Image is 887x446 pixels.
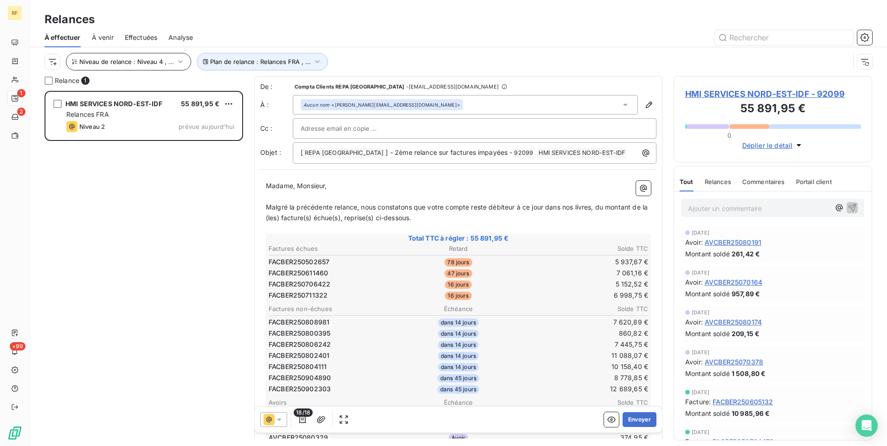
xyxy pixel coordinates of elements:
span: 2 [17,108,26,116]
div: grid [45,91,243,446]
span: 0 [727,132,731,139]
span: [DATE] [692,230,709,236]
th: Solde TTC [522,304,649,314]
label: À : [260,100,293,109]
span: AVCBER25070378 [705,357,763,367]
span: dans 14 jours [438,341,479,349]
span: 1 [17,89,26,97]
span: Tout [680,178,694,185]
span: 78 jours [444,258,472,267]
span: FACBER250711322 [269,291,328,300]
span: dans 45 jours [437,385,479,394]
span: prévue aujourd’hui [179,123,234,130]
span: ] - 2ème relance sur factures impayées - [386,148,512,156]
span: Compta Clients REPA [GEOGRAPHIC_DATA] [295,84,405,89]
button: Plan de relance : Relances FRA , ... [197,53,328,70]
td: FACBER250806242 [268,339,394,350]
span: dans 14 jours [438,363,479,371]
td: 860,82 € [522,328,649,338]
td: 10 158,40 € [522,362,649,372]
span: Montant soldé [685,369,730,378]
span: Total TTC à régler : 55 891,95 € [267,234,649,243]
img: Logo LeanPay [7,426,22,440]
span: Avoir : [685,357,703,367]
span: HMI SERVICES NORD-EST-IDF [65,100,162,108]
td: 6 998,75 € [522,290,649,300]
span: 1 508,80 € [732,369,766,378]
td: 5 152,52 € [522,279,649,289]
span: HMI SERVICES NORD-EST-IDF [537,148,626,159]
td: 11 088,07 € [522,350,649,361]
span: - [EMAIL_ADDRESS][DOMAIN_NAME] [406,84,499,89]
span: [ [301,148,303,156]
td: 12 689,65 € [522,384,649,394]
td: 7 620,89 € [522,317,649,327]
span: Commentaires [742,178,785,185]
span: 1 [81,76,90,85]
td: 374,95 € [522,433,649,443]
input: Rechercher [714,30,854,45]
span: Avoir : [685,277,703,287]
span: Montant soldé [685,289,730,299]
td: 7 061,16 € [522,268,649,278]
em: Aucun nom [303,102,329,108]
span: Plan de relance : Relances FRA , ... [210,58,311,65]
span: 16 jours [445,292,471,300]
th: Factures échues [268,244,394,254]
span: Malgré la précédente relance, nous constatons que votre compte reste débiteur à ce jour dans nos ... [266,203,649,222]
span: dans 14 jours [438,330,479,338]
div: <[PERSON_NAME][EMAIL_ADDRESS][DOMAIN_NAME]> [303,102,460,108]
span: 209,15 € [732,329,759,338]
th: Solde TTC [522,398,649,408]
span: 10 985,96 € [732,408,770,418]
span: 18/18 [294,408,313,417]
td: 7 445,75 € [522,339,649,350]
td: FACBER250904890 [268,373,394,383]
td: 8 778,85 € [522,373,649,383]
span: Relances [705,178,731,185]
div: Open Intercom Messenger [855,414,878,437]
button: Déplier le détail [739,140,807,151]
td: FACBER250800395 [268,328,394,338]
span: Madame, Monsieur, [266,182,327,190]
th: Échéance [395,398,521,408]
span: dans 45 jours [437,374,479,382]
span: Avoir : [685,237,703,247]
input: Adresse email en copie ... [301,121,400,135]
span: Montant soldé [685,408,730,418]
span: Relance [55,76,79,85]
th: Factures non-échues [268,304,394,314]
span: À effectuer [45,33,81,42]
span: FACBER250502657 [269,257,329,267]
th: Solde TTC [522,244,649,254]
th: Retard [395,244,521,254]
span: dans 14 jours [438,352,479,360]
h3: 55 891,95 € [685,100,861,119]
span: Analyse [168,33,193,42]
td: FACBER250902303 [268,384,394,394]
th: Échéance [395,304,521,314]
span: [DATE] [692,429,709,435]
span: Objet : [260,148,281,156]
span: AVCBER25080174 [705,317,762,327]
span: 92099 [513,148,534,159]
span: FACBER250605132 [713,397,773,407]
span: Montant soldé [685,329,730,338]
div: RF [7,6,22,20]
span: Relances FRA [66,110,109,118]
span: 261,42 € [732,249,760,259]
span: Facture : [685,397,711,407]
span: Déplier le détail [742,140,793,150]
span: [DATE] [692,310,709,315]
span: Niveau de relance : Niveau 4 , ... [79,58,174,65]
span: dans 14 jours [438,319,479,327]
td: FACBER250802401 [268,350,394,361]
span: FACBER250706422 [269,280,330,289]
button: Niveau de relance : Niveau 4 , ... [66,53,191,70]
span: Avoir : [685,317,703,327]
span: À venir [92,33,114,42]
span: HMI SERVICES NORD-EST-IDF - 92099 [685,88,861,100]
span: AVCBER25080191 [705,237,761,247]
span: +99 [10,342,26,350]
td: AVCBER25080329 [268,433,394,443]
